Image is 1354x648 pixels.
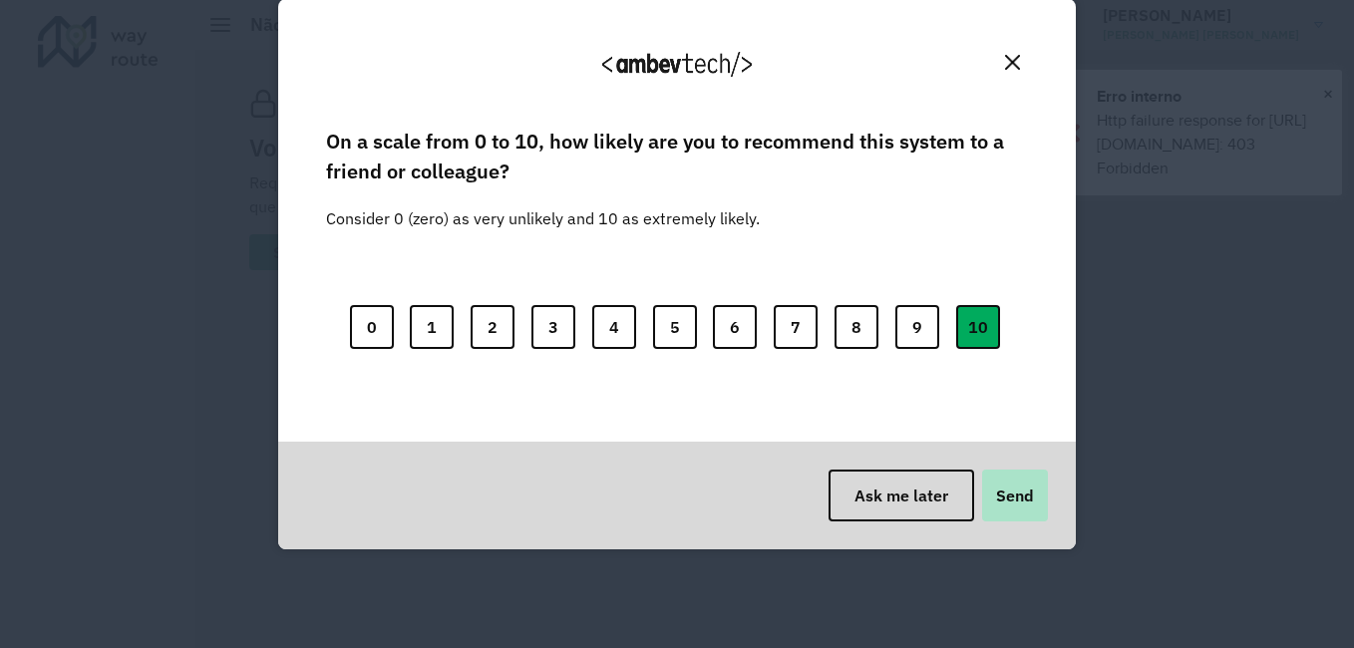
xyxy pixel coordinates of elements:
button: 2 [471,305,514,349]
button: 10 [956,305,1000,349]
button: 3 [531,305,575,349]
button: Send [982,470,1048,521]
button: 5 [653,305,697,349]
button: Ask me later [829,470,974,521]
label: On a scale from 0 to 10, how likely are you to recommend this system to a friend or colleague? [326,127,1028,187]
button: 8 [835,305,878,349]
img: Logo Ambevtech [602,52,752,77]
button: 4 [592,305,636,349]
button: Close [997,47,1028,78]
button: 9 [895,305,939,349]
button: 1 [410,305,454,349]
img: Close [1005,55,1020,70]
button: 0 [350,305,394,349]
button: 6 [713,305,757,349]
label: Consider 0 (zero) as very unlikely and 10 as extremely likely. [326,182,760,230]
button: 7 [774,305,818,349]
